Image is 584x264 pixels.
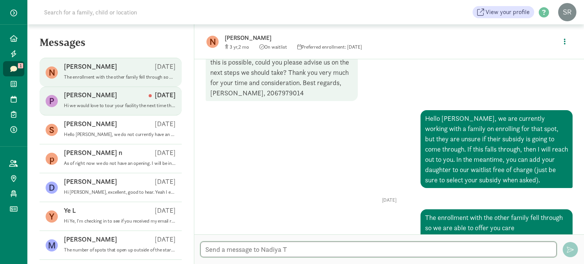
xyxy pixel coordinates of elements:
[421,209,573,256] div: The enrollment with the other family fell through so we are able to offer you care [DATE]/[DATE]/...
[64,74,176,80] p: The enrollment with the other family fell through so we are able to offer you care [DATE]/[DATE]/...
[64,177,117,186] p: [PERSON_NAME]
[155,148,176,157] p: [DATE]
[46,239,58,251] figure: M
[230,44,238,50] span: 3
[64,131,176,138] p: Hello [PERSON_NAME], we do not currently have an opening in your baby's age range, but I will cer...
[64,90,117,100] p: [PERSON_NAME]
[297,44,362,50] span: Preferred enrollment: [DATE]
[155,177,176,186] p: [DATE]
[486,8,530,17] span: View your profile
[64,247,176,253] p: The number of spots that open up outside of the start of the school year are pretty unpredictable...
[225,33,464,43] p: [PERSON_NAME]
[546,228,584,264] iframe: Chat Widget
[64,218,176,224] p: Hi Ye, I'm checking in to see if you received my email regarding enrollment for [PERSON_NAME] at ...
[64,189,176,195] p: Hi [PERSON_NAME], excellent, good to hear. Yeah I ended up applying after reading more of your po...
[64,62,117,71] p: [PERSON_NAME]
[206,197,573,203] p: [DATE]
[206,36,219,48] figure: N
[46,210,58,223] figure: Y
[64,160,176,166] p: As of right now we do not have an opening. I will be in touch if that changes.
[27,36,194,55] h5: Messages
[421,110,573,188] div: Hello [PERSON_NAME], we are currently working with a family on enrolling for that spot, but they ...
[46,182,58,194] figure: D
[64,206,76,215] p: Ye L
[18,63,23,68] span: 1
[46,124,58,136] figure: S
[155,62,176,71] p: [DATE]
[64,103,176,109] p: Hi we would love to tour your facility the next time there’s a tour if possible please. Please an...
[155,235,176,244] p: [DATE]
[149,90,176,100] p: [DATE]
[155,206,176,215] p: [DATE]
[46,95,58,107] figure: P
[46,66,58,79] figure: N
[259,44,287,50] span: On waitlist
[64,119,117,128] p: [PERSON_NAME]
[46,153,58,165] figure: p
[40,5,253,20] input: Search for a family, child or location
[3,61,24,76] a: 1
[473,6,534,18] a: View your profile
[155,119,176,128] p: [DATE]
[64,235,117,244] p: [PERSON_NAME]
[64,148,122,157] p: [PERSON_NAME] n
[238,44,249,50] span: 2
